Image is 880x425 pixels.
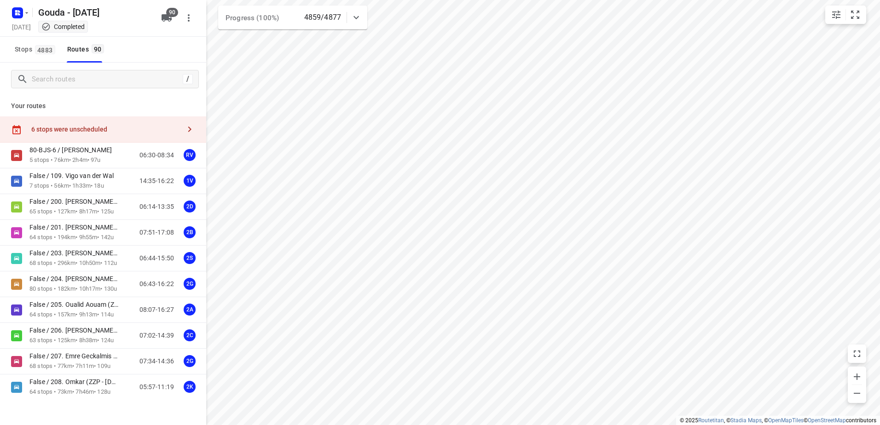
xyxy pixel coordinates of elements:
[32,72,183,86] input: Search routes
[768,417,804,424] a: OpenMapTiles
[825,6,866,24] div: small contained button group
[846,6,864,24] button: Fit zoom
[35,45,55,54] span: 4883
[15,44,58,55] span: Stops
[29,388,128,396] p: 64 stops • 73km • 7h46m • 128u
[29,156,121,165] p: 5 stops • 76km • 2h4m • 97u
[29,275,124,283] p: False / 204. [PERSON_NAME] (ZZP)
[139,356,174,366] p: 07:34-14:36
[218,6,367,29] div: Progress (100%)4859/4877
[157,9,176,27] button: 90
[29,300,124,309] p: False / 205. Oualid Aouam (ZZP - 5M Logistics)
[139,331,174,340] p: 07:02-14:39
[29,352,124,360] p: False / 207. Emre Geckalmis (ZZP Moordrecht)
[139,305,174,315] p: 08:07-16:27
[29,182,123,190] p: 7 stops • 56km • 1h33m • 18u
[31,126,180,133] div: 6 stops were unscheduled
[139,279,174,289] p: 06:43-16:22
[67,44,107,55] div: Routes
[304,12,341,23] p: 4859/4877
[166,8,178,17] span: 90
[139,253,174,263] p: 06:44-15:50
[139,150,174,160] p: 06:30-08:34
[183,74,193,84] div: /
[226,14,279,22] span: Progress (100%)
[139,228,174,237] p: 07:51-17:08
[29,378,124,386] p: False / 208. Omkar (ZZP - [DATE] Koeriers)
[179,9,198,27] button: More
[29,310,128,319] p: 64 stops • 157km • 9h13m • 114u
[29,223,124,231] p: False / 201. [PERSON_NAME] (ZZP)
[29,336,128,345] p: 63 stops • 125km • 8h38m • 124u
[29,285,128,293] p: 80 stops • 182km • 10h17m • 130u
[11,101,195,111] p: Your routes
[827,6,845,24] button: Map settings
[139,176,174,186] p: 14:35-16:22
[29,172,119,180] p: False / 109. Vigo van der Wal
[730,417,762,424] a: Stadia Maps
[29,207,128,216] p: 65 stops • 127km • 8h17m • 125u
[139,202,174,212] p: 06:14-13:35
[29,233,128,242] p: 64 stops • 194km • 9h55m • 142u
[698,417,724,424] a: Routetitan
[29,197,124,206] p: False / 200. [PERSON_NAME] (ZZP)
[29,259,128,268] p: 68 stops • 296km • 10h50m • 112u
[680,417,876,424] li: © 2025 , © , © © contributors
[29,326,124,334] p: False / 206. [PERSON_NAME] (ZZP)
[808,417,846,424] a: OpenStreetMap
[92,44,104,53] span: 90
[29,146,117,154] p: 80-BJS-6 / [PERSON_NAME]
[41,22,85,31] div: This project completed. You cannot make any changes to it.
[29,249,124,257] p: False / 203. [PERSON_NAME] (ZZP)
[29,362,128,371] p: 68 stops • 77km • 7h11m • 109u
[139,382,174,392] p: 05:57-11:19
